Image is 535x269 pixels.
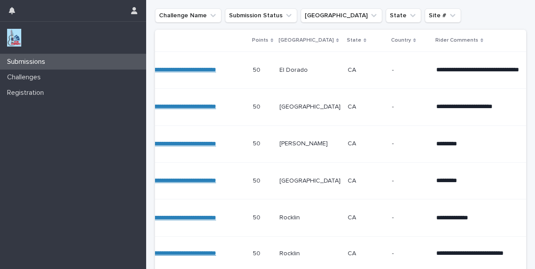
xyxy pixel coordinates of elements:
[253,138,262,148] p: 50
[348,250,385,257] p: CA
[347,35,361,45] p: State
[4,89,51,97] p: Registration
[392,177,429,185] p: -
[253,248,262,257] p: 50
[253,101,262,111] p: 50
[4,58,52,66] p: Submissions
[225,8,297,23] button: Submission Status
[279,103,341,111] p: [GEOGRAPHIC_DATA]
[348,177,385,185] p: CA
[155,8,221,23] button: Challenge Name
[392,214,429,222] p: -
[392,140,429,148] p: -
[425,8,461,23] button: Site #
[348,214,385,222] p: CA
[279,250,341,257] p: Rocklin
[253,212,262,222] p: 50
[253,175,262,185] p: 50
[392,250,429,257] p: -
[348,66,385,74] p: CA
[386,8,421,23] button: State
[392,103,429,111] p: -
[279,140,341,148] p: [PERSON_NAME]
[7,29,21,47] img: jxsLJbdS1eYBI7rVAS4p
[279,66,341,74] p: El Dorado
[301,8,382,23] button: Closest City
[4,73,48,82] p: Challenges
[435,35,478,45] p: Rider Comments
[391,35,411,45] p: Country
[252,35,268,45] p: Points
[253,65,262,74] p: 50
[279,214,341,222] p: Rocklin
[348,103,385,111] p: CA
[348,140,385,148] p: CA
[392,66,429,74] p: -
[279,177,341,185] p: [GEOGRAPHIC_DATA]
[279,35,334,45] p: [GEOGRAPHIC_DATA]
